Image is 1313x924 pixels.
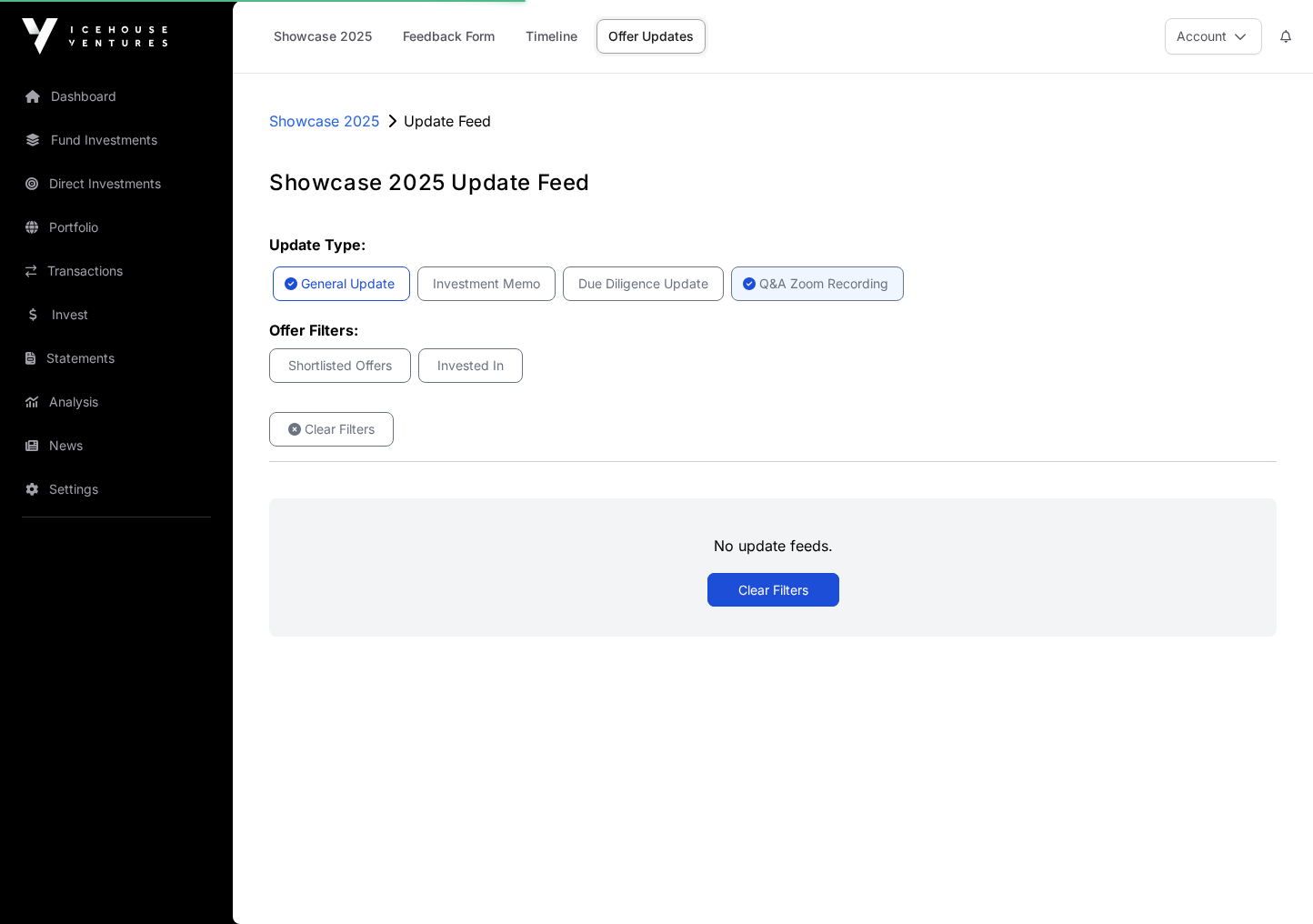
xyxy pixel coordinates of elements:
button: Shortlisted Offers [269,348,411,383]
a: Direct Investments [15,164,218,204]
img: Icehouse Ventures Logo [22,18,167,55]
a: Offer Updates [596,19,706,54]
button: Due Diligence Update [563,266,724,301]
p: Due Diligence Update [575,275,712,293]
span: Invested In [430,357,511,375]
a: Invest [15,295,218,335]
button: Invested In [418,348,523,383]
a: News [15,426,218,466]
p: Shortlisted Offers [281,357,399,375]
button: Account [1165,18,1262,55]
button: Investment Memo [417,266,556,301]
a: Analysis [15,382,218,422]
p: Update Type: [269,234,1277,256]
a: Dashboard [15,76,218,116]
p: Update Feed [404,110,491,132]
a: Portfolio [15,207,218,247]
p: Investment Memo [429,275,544,293]
a: Transactions [15,251,218,291]
iframe: Chat Widget [1222,837,1313,924]
a: Fund Investments [15,120,218,160]
p: Offer Filters: [269,319,1277,341]
a: Showcase 2025 [269,110,380,132]
h1: Showcase 2025 Update Feed [269,168,1277,197]
a: Settings [15,469,218,509]
a: Feedback Form [391,19,506,54]
button: Q&A Zoom Recording [731,266,904,301]
a: Clear Filters [269,412,394,447]
p: General Update [297,275,398,293]
a: Timeline [514,19,589,54]
a: Showcase 2025 [262,19,384,54]
a: Clear Filters [707,573,839,607]
a: Statements [15,338,218,378]
div: No update feeds. [269,498,1277,637]
p: Q&A Zoom Recording [756,275,892,293]
span: Clear Filters [281,420,382,438]
button: General Update [273,266,410,301]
